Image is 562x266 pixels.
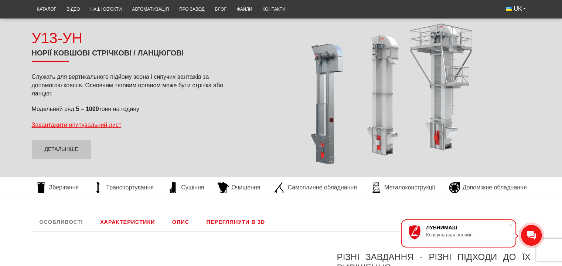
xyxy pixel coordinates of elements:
[426,225,508,230] div: ЛУБНИМАШ
[232,2,258,17] a: Файли
[463,183,527,192] span: Допоміжне обладнання
[287,183,357,192] span: Самоплинне обладнання
[426,232,508,238] div: Консультація онлайн.
[32,182,83,193] a: Зберігання
[506,7,512,11] img: Українська
[32,48,233,62] h1: Норії ковшові стрічкові / ланцюгові
[61,2,85,17] a: Відео
[257,2,290,17] a: Контакти
[32,140,91,159] a: Детальніше
[106,183,154,192] span: Транспортування
[164,182,208,193] a: Сушіння
[32,122,122,128] a: Завантажити опитувальний лист
[85,2,127,17] a: Наші об’єкти
[445,182,531,193] a: Допоміжне обладнання
[174,2,210,17] a: Про завод
[164,213,197,231] a: Опис
[32,73,233,98] p: Служать для вертикального підйому зерна і сипучих вантажів за допомогою ковшів. Основним тяговим ...
[210,2,231,17] a: Блог
[367,182,439,193] a: Металоконструкції
[127,2,174,17] a: Автоматизація
[76,106,99,112] strong: 5 – 1000
[32,105,233,113] p: Модельний ряд: тонн на годину
[49,183,79,192] span: Зберігання
[92,213,163,231] a: Характеристики
[32,2,61,17] a: Каталог
[270,182,360,193] a: Самоплинне обладнання
[384,183,435,192] span: Металоконструкції
[89,182,157,193] a: Транспортування
[501,2,530,16] button: UK
[181,183,204,192] span: Сушіння
[32,28,233,48] div: У13-УН
[199,213,273,231] a: Переглянути в 3D
[32,213,91,231] a: Особливості
[214,182,264,193] a: Очищення
[231,183,260,192] span: Очищення
[514,5,522,13] span: UK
